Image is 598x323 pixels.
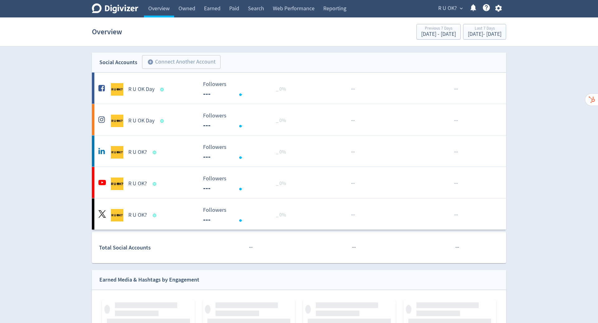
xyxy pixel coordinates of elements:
span: · [351,85,352,93]
img: R U OK Day undefined [111,115,123,127]
h5: R U OK? [128,149,147,156]
span: add_circle [147,59,154,65]
span: · [251,244,253,251]
img: R U OK? undefined [111,178,123,190]
span: Data last synced: 3 Sep 2025, 5:26pm (AEST) [153,182,158,186]
svg: Followers --- [200,81,293,98]
svg: Followers --- [200,113,293,129]
button: Previous 7 Days[DATE] - [DATE] [416,24,461,40]
svg: Followers --- [200,207,293,224]
a: Connect Another Account [137,56,221,69]
span: · [457,85,458,93]
span: · [351,148,352,156]
span: · [457,211,458,219]
a: R U OK? undefinedR U OK? Followers --- Followers --- _ 0%······ [92,198,506,230]
span: · [354,117,355,125]
span: · [457,244,458,251]
div: Previous 7 Days [421,26,456,31]
svg: Followers --- [200,176,293,192]
div: [DATE] - [DATE] [468,31,501,37]
span: · [455,211,457,219]
a: R U OK Day undefinedR U OK Day Followers --- Followers --- _ 0%······ [92,104,506,135]
button: R U OK? [436,3,464,13]
span: · [354,180,355,188]
div: Social Accounts [99,58,137,67]
span: R U OK? [438,3,457,13]
img: R U OK Day undefined [111,83,123,96]
button: Last 7 Days[DATE]- [DATE] [463,24,506,40]
svg: Followers --- [200,144,293,161]
a: R U OK? undefinedR U OK? Followers --- Followers --- _ 0%······ [92,135,506,167]
span: · [352,85,354,93]
span: · [352,148,354,156]
img: R U OK? undefined [111,209,123,221]
h5: R U OK? [128,211,147,219]
div: [DATE] - [DATE] [421,31,456,37]
span: · [351,117,352,125]
span: · [354,244,356,251]
span: · [455,117,457,125]
span: · [454,85,455,93]
span: · [455,180,457,188]
span: · [354,148,355,156]
span: _ 0% [276,117,286,124]
span: · [353,244,354,251]
button: Connect Another Account [142,55,221,69]
h5: R U OK Day [128,117,154,125]
h1: Overview [92,22,122,42]
span: · [457,180,458,188]
span: · [249,244,250,251]
span: · [455,244,457,251]
span: · [250,244,251,251]
span: _ 0% [276,86,286,92]
div: Earned Media & Hashtags by Engagement [99,275,199,284]
a: R U OK? undefinedR U OK? Followers --- Followers --- _ 0%······ [92,167,506,198]
span: · [454,180,455,188]
span: · [455,85,457,93]
span: · [454,211,455,219]
a: R U OK Day undefinedR U OK Day Followers --- Followers --- _ 0%······ [92,73,506,104]
span: · [351,180,352,188]
span: · [352,117,354,125]
span: _ 0% [276,212,286,218]
span: Data last synced: 3 Sep 2025, 3:02pm (AEST) [160,88,166,91]
span: Data last synced: 3 Sep 2025, 4:02pm (AEST) [160,119,166,123]
span: · [457,148,458,156]
div: Last 7 Days [468,26,501,31]
span: · [454,148,455,156]
span: · [352,211,354,219]
div: Total Social Accounts [99,243,198,252]
span: · [457,117,458,125]
span: expand_more [458,6,464,11]
span: Data last synced: 3 Sep 2025, 1:01pm (AEST) [153,151,158,154]
span: · [454,117,455,125]
span: · [352,180,354,188]
span: Data last synced: 3 Sep 2025, 11:02pm (AEST) [153,214,158,217]
span: _ 0% [276,149,286,155]
span: · [455,148,457,156]
span: · [458,244,459,251]
img: R U OK? undefined [111,146,123,159]
span: · [354,85,355,93]
span: · [354,211,355,219]
h5: R U OK Day [128,86,154,93]
span: · [352,244,353,251]
span: _ 0% [276,180,286,187]
span: · [351,211,352,219]
h5: R U OK? [128,180,147,188]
